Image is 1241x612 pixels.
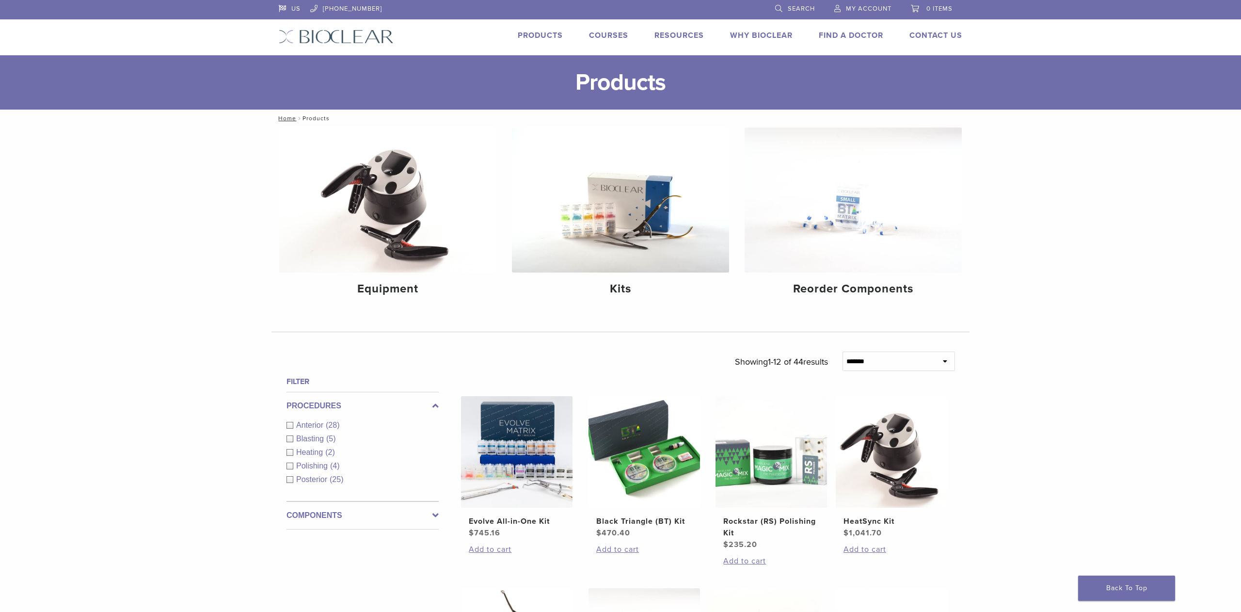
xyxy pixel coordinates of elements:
[752,280,954,298] h4: Reorder Components
[287,280,489,298] h4: Equipment
[279,30,394,44] img: Bioclear
[296,448,325,456] span: Heating
[296,421,326,429] span: Anterior
[843,515,939,527] h2: HeatSync Kit
[330,462,340,470] span: (4)
[286,376,439,387] h4: Filter
[735,352,828,372] p: Showing results
[326,435,336,443] span: (5)
[518,31,563,40] a: Products
[275,115,296,122] a: Home
[926,5,953,13] span: 0 items
[788,5,815,13] span: Search
[325,448,335,456] span: (2)
[596,544,692,555] a: Add to cart: “Black Triangle (BT) Kit”
[469,515,565,527] h2: Evolve All-in-One Kit
[279,128,496,304] a: Equipment
[596,528,630,538] bdi: 470.40
[296,116,302,121] span: /
[469,528,474,538] span: $
[716,396,827,508] img: Rockstar (RS) Polishing Kit
[520,280,721,298] h4: Kits
[296,475,330,483] span: Posterior
[745,128,962,304] a: Reorder Components
[723,540,729,549] span: $
[279,128,496,273] img: Equipment
[286,510,439,521] label: Components
[589,31,628,40] a: Courses
[846,5,891,13] span: My Account
[596,528,602,538] span: $
[589,396,700,508] img: Black Triangle (BT) Kit
[326,421,339,429] span: (28)
[330,475,343,483] span: (25)
[745,128,962,273] img: Reorder Components
[843,544,939,555] a: Add to cart: “HeatSync Kit”
[723,515,819,539] h2: Rockstar (RS) Polishing Kit
[596,515,692,527] h2: Black Triangle (BT) Kit
[723,555,819,567] a: Add to cart: “Rockstar (RS) Polishing Kit”
[843,528,882,538] bdi: 1,041.70
[715,396,828,550] a: Rockstar (RS) Polishing KitRockstar (RS) Polishing Kit $235.20
[843,528,849,538] span: $
[469,544,565,555] a: Add to cart: “Evolve All-in-One Kit”
[768,356,803,367] span: 1-12 of 44
[296,435,326,443] span: Blasting
[836,396,947,508] img: HeatSync Kit
[512,128,729,273] img: Kits
[909,31,962,40] a: Contact Us
[819,31,883,40] a: Find A Doctor
[654,31,704,40] a: Resources
[469,528,500,538] bdi: 745.16
[461,396,573,508] img: Evolve All-in-One Kit
[461,396,573,539] a: Evolve All-in-One KitEvolve All-in-One Kit $745.16
[512,128,729,304] a: Kits
[730,31,793,40] a: Why Bioclear
[588,396,701,539] a: Black Triangle (BT) KitBlack Triangle (BT) Kit $470.40
[296,462,330,470] span: Polishing
[723,540,757,549] bdi: 235.20
[1078,576,1175,601] a: Back To Top
[271,110,970,127] nav: Products
[286,400,439,412] label: Procedures
[835,396,948,539] a: HeatSync KitHeatSync Kit $1,041.70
